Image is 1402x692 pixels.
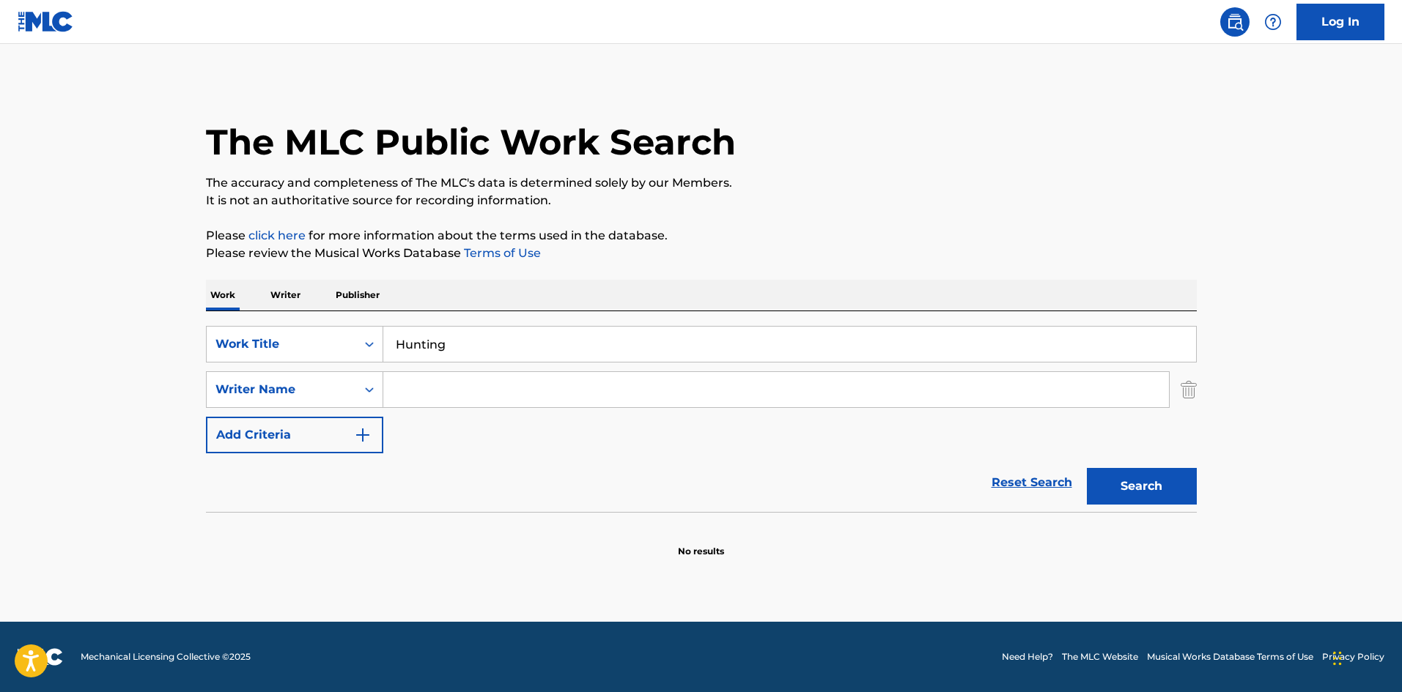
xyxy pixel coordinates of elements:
button: Search [1087,468,1197,505]
form: Search Form [206,326,1197,512]
span: Mechanical Licensing Collective © 2025 [81,650,251,663]
div: Help [1258,7,1288,37]
a: Musical Works Database Terms of Use [1147,650,1313,663]
p: The accuracy and completeness of The MLC's data is determined solely by our Members. [206,174,1197,192]
img: logo [18,648,63,666]
img: search [1226,13,1244,31]
a: Reset Search [984,466,1080,499]
div: Drag [1333,636,1342,680]
p: No results [678,527,724,558]
img: MLC Logo [18,11,74,32]
p: Please for more information about the terms used in the database. [206,227,1197,245]
img: Delete Criterion [1181,371,1197,408]
a: Terms of Use [461,246,541,260]
a: Privacy Policy [1322,650,1384,663]
a: The MLC Website [1062,650,1138,663]
div: Work Title [215,335,347,353]
p: Work [206,280,240,310]
p: It is not an authoritative source for recording information. [206,192,1197,209]
div: Writer Name [215,381,347,398]
iframe: Chat Widget [1329,622,1402,692]
a: Public Search [1220,7,1250,37]
p: Publisher [331,280,384,310]
p: Please review the Musical Works Database [206,245,1197,262]
p: Writer [266,280,305,310]
button: Add Criteria [206,417,383,453]
a: click here [248,228,306,242]
h1: The MLC Public Work Search [206,120,736,164]
a: Log In [1296,4,1384,40]
img: 9d2ae6d4665cec9f34b9.svg [354,426,372,444]
img: help [1264,13,1282,31]
a: Need Help? [1002,650,1053,663]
